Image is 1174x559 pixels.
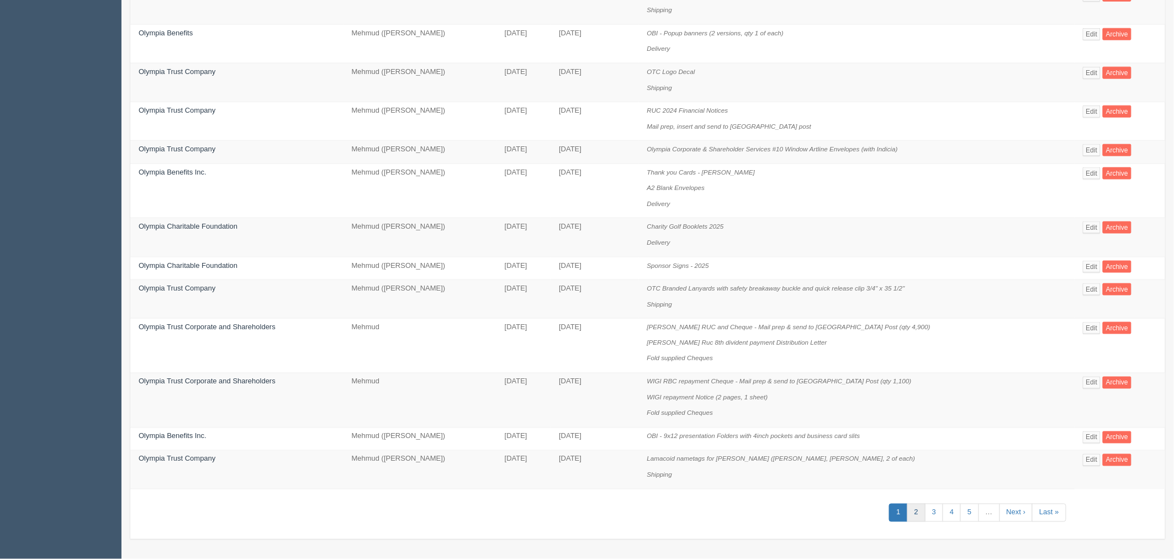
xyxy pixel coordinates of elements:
td: [DATE] [496,257,551,280]
a: Olympia Benefits [139,29,193,37]
a: Olympia Trust Company [139,455,215,463]
i: Shipping [647,471,673,478]
td: [DATE] [551,428,638,451]
td: [DATE] [496,164,551,218]
a: Olympia Benefits Inc. [139,168,207,176]
a: 5 [960,504,979,522]
td: [DATE] [496,141,551,164]
td: [DATE] [551,451,638,489]
a: Archive [1103,322,1131,334]
i: Fold supplied Cheques [647,409,713,416]
td: Mehmud [343,373,496,428]
a: Next › [1000,504,1033,522]
a: 1 [889,504,907,522]
i: A2 Blank Envelopes [647,184,705,191]
i: Shipping [647,6,673,13]
td: Mehmud ([PERSON_NAME]) [343,451,496,489]
a: Olympia Trust Company [139,106,215,114]
i: OBI - Popup banners (2 versions, qty 1 of each) [647,29,784,36]
td: [DATE] [551,141,638,164]
a: Archive [1103,222,1131,234]
td: [DATE] [551,24,638,63]
a: Edit [1083,28,1101,40]
a: Edit [1083,261,1101,273]
a: Edit [1083,322,1101,334]
a: Edit [1083,167,1101,180]
a: Archive [1103,167,1131,180]
i: WIGI RBC repayment Cheque - Mail prep & send to [GEOGRAPHIC_DATA] Post (qty 1,100) [647,378,912,385]
a: Edit [1083,222,1101,234]
td: [DATE] [496,280,551,319]
a: Archive [1103,106,1131,118]
a: 3 [925,504,943,522]
td: [DATE] [496,63,551,102]
td: Mehmud ([PERSON_NAME]) [343,24,496,63]
a: Archive [1103,261,1131,273]
td: [DATE] [496,428,551,451]
i: Lamacoid nametags for [PERSON_NAME] ([PERSON_NAME], [PERSON_NAME], 2 of each) [647,455,916,462]
a: Edit [1083,144,1101,156]
a: Olympia Charitable Foundation [139,222,237,230]
a: Last » [1032,504,1066,522]
i: RUC 2024 Financial Notices [647,107,728,114]
i: OTC Logo Decal [647,68,695,75]
td: [DATE] [551,164,638,218]
a: Archive [1103,377,1131,389]
i: Shipping [647,84,673,91]
i: Sponsor Signs - 2025 [647,262,709,269]
a: … [979,504,1000,522]
i: Shipping [647,300,673,308]
i: OBI - 9x12 presentation Folders with 4inch pockets and business card slits [647,433,860,440]
i: Olympia Corporate & Shareholder Services #10 Window Artline Envelopes (with Indicia) [647,145,898,152]
a: Archive [1103,283,1131,296]
td: [DATE] [496,218,551,257]
a: Olympia Trust Corporate and Shareholders [139,323,276,331]
i: [PERSON_NAME] Ruc 8th divident payment Distribution Letter [647,339,827,346]
a: Archive [1103,67,1131,79]
td: Mehmud ([PERSON_NAME]) [343,102,496,141]
td: [DATE] [496,451,551,489]
a: 2 [907,504,926,522]
td: [DATE] [551,63,638,102]
td: Mehmud ([PERSON_NAME]) [343,218,496,257]
a: Edit [1083,454,1101,466]
a: Olympia Trust Corporate and Shareholders [139,377,276,386]
a: Edit [1083,283,1101,296]
i: Charity Golf Booklets 2025 [647,223,724,230]
td: [DATE] [551,218,638,257]
td: [DATE] [496,373,551,428]
i: Mail prep, insert and send to [GEOGRAPHIC_DATA] post [647,123,812,130]
td: [DATE] [551,102,638,141]
i: Fold supplied Cheques [647,355,713,362]
td: [DATE] [551,280,638,319]
a: Olympia Benefits Inc. [139,432,207,440]
td: Mehmud [343,319,496,373]
a: Edit [1083,67,1101,79]
td: [DATE] [496,102,551,141]
td: Mehmud ([PERSON_NAME]) [343,428,496,451]
a: Olympia Charitable Foundation [139,261,237,270]
td: [DATE] [496,24,551,63]
a: Archive [1103,454,1131,466]
a: Archive [1103,144,1131,156]
a: Edit [1083,106,1101,118]
a: Archive [1103,28,1131,40]
i: Delivery [647,200,670,207]
td: Mehmud ([PERSON_NAME]) [343,257,496,280]
td: [DATE] [551,319,638,373]
i: Thank you Cards - [PERSON_NAME] [647,168,755,176]
i: [PERSON_NAME] RUC and Cheque - Mail prep & send to [GEOGRAPHIC_DATA] Post (qty 4,900) [647,323,930,330]
td: Mehmud ([PERSON_NAME]) [343,164,496,218]
a: Archive [1103,431,1131,444]
a: 4 [943,504,961,522]
td: [DATE] [551,373,638,428]
td: [DATE] [496,319,551,373]
i: OTC Branded Lanyards with safety breakaway buckle and quick release clip 3/4" x 35 1/2" [647,284,905,292]
a: Olympia Trust Company [139,67,215,76]
i: Delivery [647,239,670,246]
a: Olympia Trust Company [139,284,215,292]
i: WIGI repayment Notice (2 pages, 1 sheet) [647,394,768,401]
td: Mehmud ([PERSON_NAME]) [343,280,496,319]
a: Edit [1083,431,1101,444]
td: Mehmud ([PERSON_NAME]) [343,141,496,164]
